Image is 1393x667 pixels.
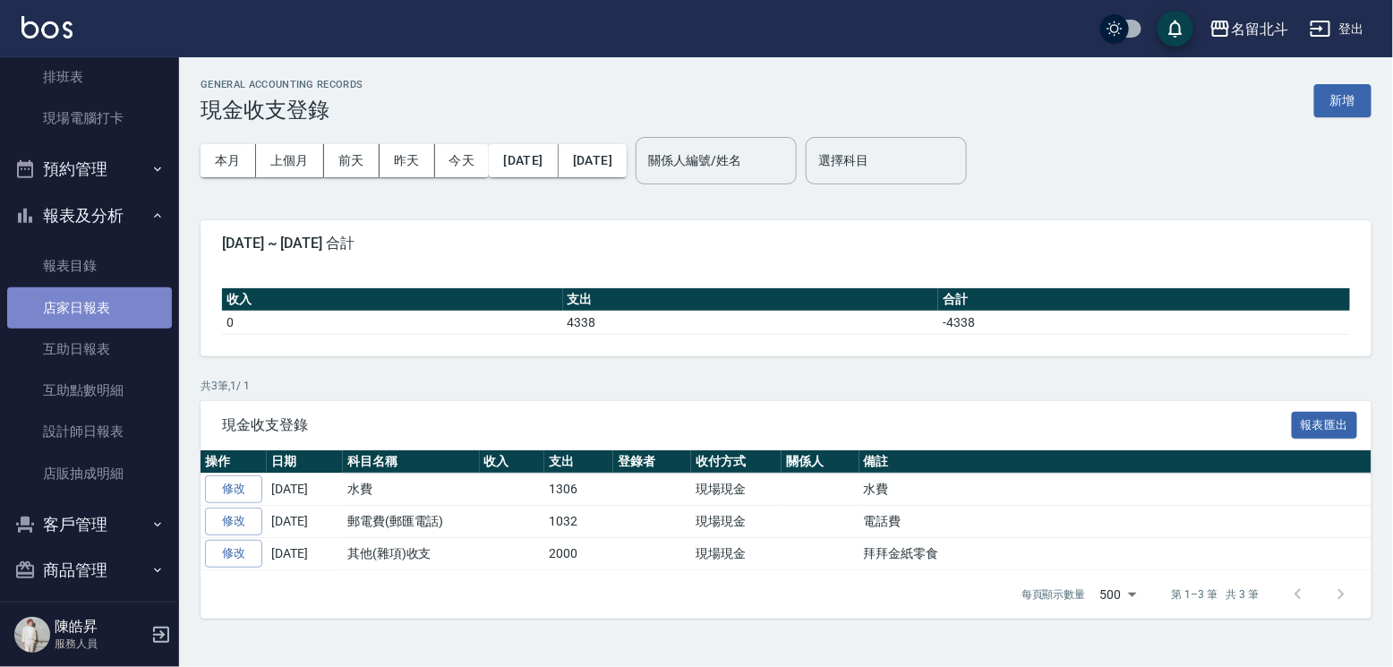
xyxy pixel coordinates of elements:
[7,329,172,370] a: 互助日報表
[1158,11,1193,47] button: save
[7,98,172,139] a: 現場電腦打卡
[691,450,782,474] th: 收付方式
[563,311,939,334] td: 4338
[222,235,1350,252] span: [DATE] ~ [DATE] 合計
[544,474,613,506] td: 1306
[380,144,435,177] button: 昨天
[563,288,939,312] th: 支出
[938,288,1350,312] th: 合計
[201,144,256,177] button: 本月
[55,636,146,652] p: 服務人員
[544,506,613,538] td: 1032
[7,56,172,98] a: 排班表
[7,453,172,494] a: 店販抽成明細
[205,540,262,568] a: 修改
[1172,586,1259,603] p: 第 1–3 筆 共 3 筆
[7,146,172,192] button: 預約管理
[1021,586,1086,603] p: 每頁顯示數量
[7,287,172,329] a: 店家日報表
[205,475,262,503] a: 修改
[489,144,558,177] button: [DATE]
[544,537,613,569] td: 2000
[222,311,563,334] td: 0
[938,311,1350,334] td: -4338
[14,617,50,653] img: Person
[544,450,613,474] th: 支出
[1292,412,1358,440] button: 報表匯出
[7,192,172,239] button: 報表及分析
[1202,11,1295,47] button: 名留北斗
[7,370,172,411] a: 互助點數明細
[1314,91,1372,108] a: 新增
[7,411,172,452] a: 設計師日報表
[435,144,490,177] button: 今天
[201,378,1372,394] p: 共 3 筆, 1 / 1
[343,474,480,506] td: 水費
[859,537,1372,569] td: 拜拜金紙零食
[613,450,691,474] th: 登錄者
[7,501,172,548] button: 客戶管理
[343,506,480,538] td: 郵電費(郵匯電話)
[21,16,73,38] img: Logo
[691,474,782,506] td: 現場現金
[343,450,480,474] th: 科目名稱
[222,288,563,312] th: 收入
[691,537,782,569] td: 現場現金
[480,450,545,474] th: 收入
[222,416,1292,434] span: 現金收支登錄
[859,506,1372,538] td: 電話費
[267,450,343,474] th: 日期
[1303,13,1372,46] button: 登出
[201,98,363,123] h3: 現金收支登錄
[201,79,363,90] h2: GENERAL ACCOUNTING RECORDS
[691,506,782,538] td: 現場現金
[55,618,146,636] h5: 陳皓昇
[1093,570,1143,619] div: 500
[859,450,1372,474] th: 備註
[256,144,324,177] button: 上個月
[267,506,343,538] td: [DATE]
[7,245,172,286] a: 報表目錄
[267,537,343,569] td: [DATE]
[1292,415,1358,432] a: 報表匯出
[205,508,262,535] a: 修改
[782,450,859,474] th: 關係人
[324,144,380,177] button: 前天
[559,144,627,177] button: [DATE]
[1314,84,1372,117] button: 新增
[201,450,267,474] th: 操作
[7,547,172,594] button: 商品管理
[343,537,480,569] td: 其他(雜項)收支
[267,474,343,506] td: [DATE]
[1231,18,1288,40] div: 名留北斗
[859,474,1372,506] td: 水費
